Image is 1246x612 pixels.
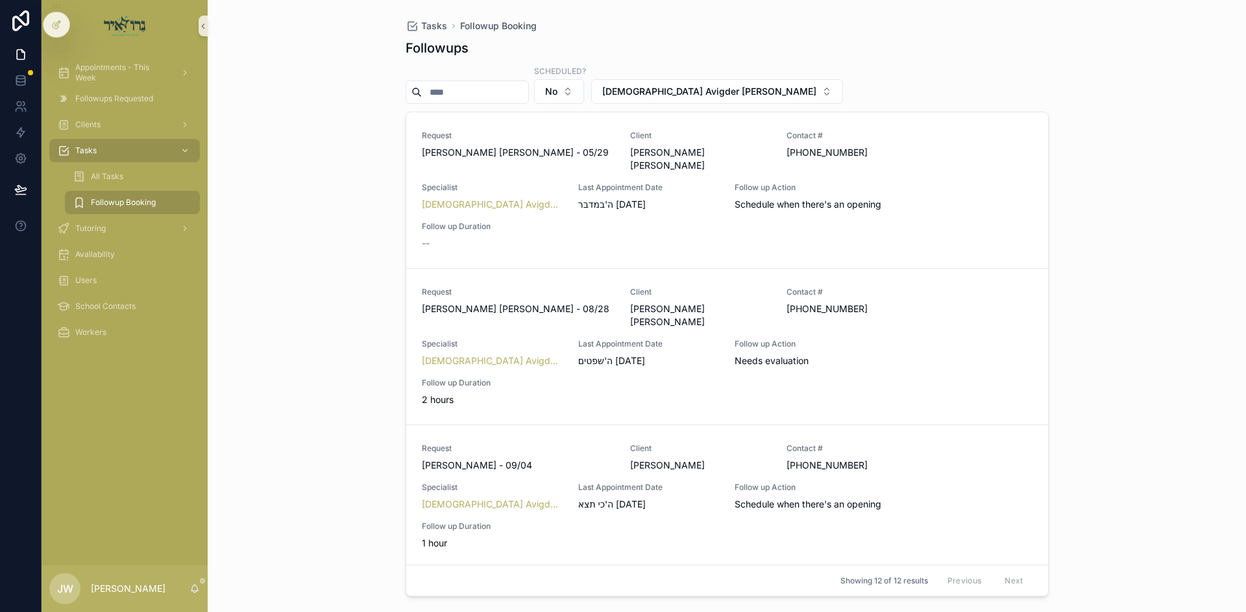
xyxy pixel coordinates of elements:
span: Follow up Action [735,339,928,349]
span: ה'כי תצא [DATE] [578,498,646,511]
a: Request[PERSON_NAME] [PERSON_NAME] - 05/29Client[PERSON_NAME] [PERSON_NAME]Contact #[PHONE_NUMBER... [406,112,1048,268]
a: Followup Booking [460,19,537,32]
h1: Followups [406,39,469,57]
span: Appointments - This Week [75,62,170,83]
span: Follow up Action [735,182,928,193]
span: Schedule when there's an opening [735,498,928,511]
span: 2 hours [422,393,563,406]
label: Scheduled? [534,65,586,77]
span: Needs evaluation [735,354,928,367]
span: Last Appointment Date [578,182,719,193]
button: Select Button [591,79,843,104]
a: All Tasks [65,165,200,188]
a: Appointments - This Week [49,61,200,84]
a: Clients [49,113,200,136]
span: Follow up Duration [422,521,563,532]
span: Specialist [422,482,563,493]
span: Followups Requested [75,93,153,104]
a: Request[PERSON_NAME] [PERSON_NAME] - 08/28Client[PERSON_NAME] [PERSON_NAME]Contact #[PHONE_NUMBER... [406,268,1048,424]
a: Tutoring [49,217,200,240]
span: Showing 12 of 12 results [840,576,928,586]
span: Request [422,130,615,141]
a: Tasks [406,19,447,32]
span: [PHONE_NUMBER] [787,302,980,315]
span: [PERSON_NAME] [PERSON_NAME] [630,146,771,172]
span: Client [630,287,771,297]
span: Follow up Action [735,482,928,493]
span: All Tasks [91,171,123,182]
span: [PERSON_NAME] [630,459,771,472]
span: Specialist [422,182,563,193]
span: Tutoring [75,223,106,234]
a: [DEMOGRAPHIC_DATA] Avigder [PERSON_NAME] [422,198,563,211]
span: Last Appointment Date [578,339,719,349]
span: Tasks [75,145,97,156]
a: Workers [49,321,200,344]
span: Specialist [422,339,563,349]
div: scrollable content [42,52,208,361]
span: ה'שפטים [DATE] [578,354,645,367]
p: [PERSON_NAME] [91,582,165,595]
span: [PERSON_NAME] [PERSON_NAME] - 05/29 [422,146,615,159]
span: [DEMOGRAPHIC_DATA] Avigder [PERSON_NAME] [602,85,816,98]
span: Tasks [421,19,447,32]
span: Contact # [787,130,980,141]
span: Clients [75,119,101,130]
span: JW [57,581,73,596]
span: Workers [75,327,106,337]
span: Contact # [787,287,980,297]
button: Select Button [534,79,584,104]
a: [DEMOGRAPHIC_DATA] Avigder [PERSON_NAME] [422,354,563,367]
a: Request[PERSON_NAME] - 09/04Client[PERSON_NAME]Contact #[PHONE_NUMBER]Specialist[DEMOGRAPHIC_DATA... [406,424,1048,568]
span: Followup Booking [91,197,156,208]
span: Availability [75,249,115,260]
span: [PHONE_NUMBER] [787,459,980,472]
a: Availability [49,243,200,266]
span: Follow up Duration [422,378,563,388]
span: Client [630,130,771,141]
span: School Contacts [75,301,136,312]
span: [PERSON_NAME] [PERSON_NAME] [630,302,771,328]
span: Users [75,275,97,286]
span: [PHONE_NUMBER] [787,146,980,159]
span: Client [630,443,771,454]
span: [PERSON_NAME] [PERSON_NAME] - 08/28 [422,302,615,315]
a: Users [49,269,200,292]
a: Followups Requested [49,87,200,110]
span: 1 hour [422,537,563,550]
span: Schedule when there's an opening [735,198,928,211]
span: -- [422,237,430,250]
span: ה'במדבר [DATE] [578,198,646,211]
span: No [545,85,557,98]
img: App logo [104,16,146,36]
span: [PERSON_NAME] - 09/04 [422,459,615,472]
span: Follow up Duration [422,221,563,232]
span: Request [422,443,615,454]
a: [DEMOGRAPHIC_DATA] Avigder [PERSON_NAME] [422,498,563,511]
span: Request [422,287,615,297]
span: Contact # [787,443,980,454]
a: School Contacts [49,295,200,318]
span: Last Appointment Date [578,482,719,493]
a: Tasks [49,139,200,162]
a: Followup Booking [65,191,200,214]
